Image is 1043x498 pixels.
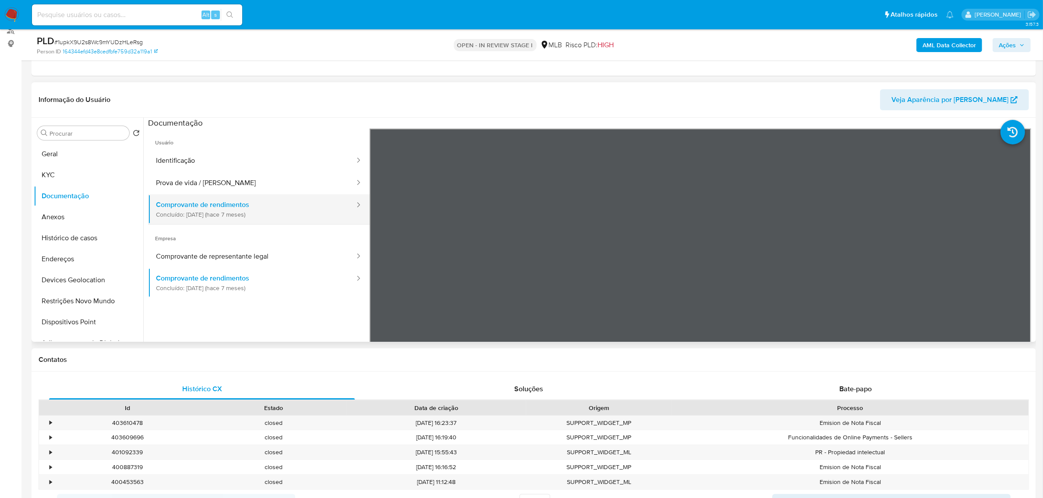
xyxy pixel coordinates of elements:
div: SUPPORT_WIDGET_MP [526,460,672,474]
div: • [49,433,52,442]
div: [DATE] 15:55:43 [346,445,526,459]
button: Ações [993,38,1031,52]
div: closed [200,445,346,459]
div: 400453563 [54,475,200,489]
div: closed [200,475,346,489]
div: SUPPORT_WIDGET_ML [526,475,672,489]
div: MLB [540,40,562,50]
span: Soluções [514,384,543,394]
input: Pesquise usuários ou casos... [32,9,242,21]
div: 401092339 [54,445,200,459]
div: 400887319 [54,460,200,474]
div: closed [200,460,346,474]
div: Emision de Nota Fiscal [672,475,1029,489]
h1: Informação do Usuário [39,95,110,104]
div: SUPPORT_WIDGET_MP [526,416,672,430]
p: jhonata.costa@mercadolivre.com [975,11,1024,19]
span: Alt [202,11,209,19]
div: Id [60,403,194,412]
b: PLD [37,34,54,48]
div: Data de criação [353,403,520,412]
div: Emision de Nota Fiscal [672,416,1029,430]
span: Bate-papo [839,384,872,394]
span: 3.157.3 [1025,21,1039,28]
div: 403610478 [54,416,200,430]
div: Processo [678,403,1022,412]
input: Procurar [49,130,126,137]
div: closed [200,416,346,430]
div: Origem [532,403,666,412]
span: HIGH [598,40,614,50]
div: • [49,448,52,456]
button: KYC [34,165,143,186]
div: [DATE] 11:12:48 [346,475,526,489]
span: Atalhos rápidos [891,10,937,19]
div: [DATE] 16:23:37 [346,416,526,430]
button: Endereços [34,249,143,270]
div: • [49,463,52,471]
div: Emision de Nota Fiscal [672,460,1029,474]
button: Retornar ao pedido padrão [133,130,140,139]
a: Sair [1027,10,1036,19]
a: Notificações [946,11,954,18]
button: AML Data Collector [916,38,982,52]
div: [DATE] 16:16:52 [346,460,526,474]
span: s [214,11,217,19]
button: Dispositivos Point [34,312,143,333]
b: AML Data Collector [923,38,976,52]
button: Adiantamentos de Dinheiro [34,333,143,354]
div: SUPPORT_WIDGET_ML [526,445,672,459]
button: Procurar [41,130,48,137]
span: Veja Aparência por [PERSON_NAME] [891,89,1008,110]
div: SUPPORT_WIDGET_MP [526,430,672,445]
div: Funcionalidades de Online Payments - Sellers [672,430,1029,445]
button: Veja Aparência por [PERSON_NAME] [880,89,1029,110]
button: search-icon [221,9,239,21]
button: Histórico de casos [34,228,143,249]
button: Geral [34,144,143,165]
a: 164344efd43e8cedfbfe759d32a119a1 [63,48,158,56]
div: PR - Propiedad intelectual [672,445,1029,459]
p: OPEN - IN REVIEW STAGE I [454,39,537,51]
button: Restrições Novo Mundo [34,291,143,312]
button: Devices Geolocation [34,270,143,291]
div: • [49,419,52,427]
div: [DATE] 16:19:40 [346,430,526,445]
span: Ações [999,38,1016,52]
span: Histórico CX [182,384,222,394]
button: Documentação [34,186,143,207]
b: Person ID [37,48,61,56]
span: # 1upkX9U2s8Wc9mYUDzHLeRsg [54,38,143,46]
div: Estado [206,403,340,412]
h1: Contatos [39,355,1029,364]
button: Anexos [34,207,143,228]
div: • [49,478,52,486]
span: Risco PLD: [566,40,614,50]
div: closed [200,430,346,445]
div: 403609696 [54,430,200,445]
